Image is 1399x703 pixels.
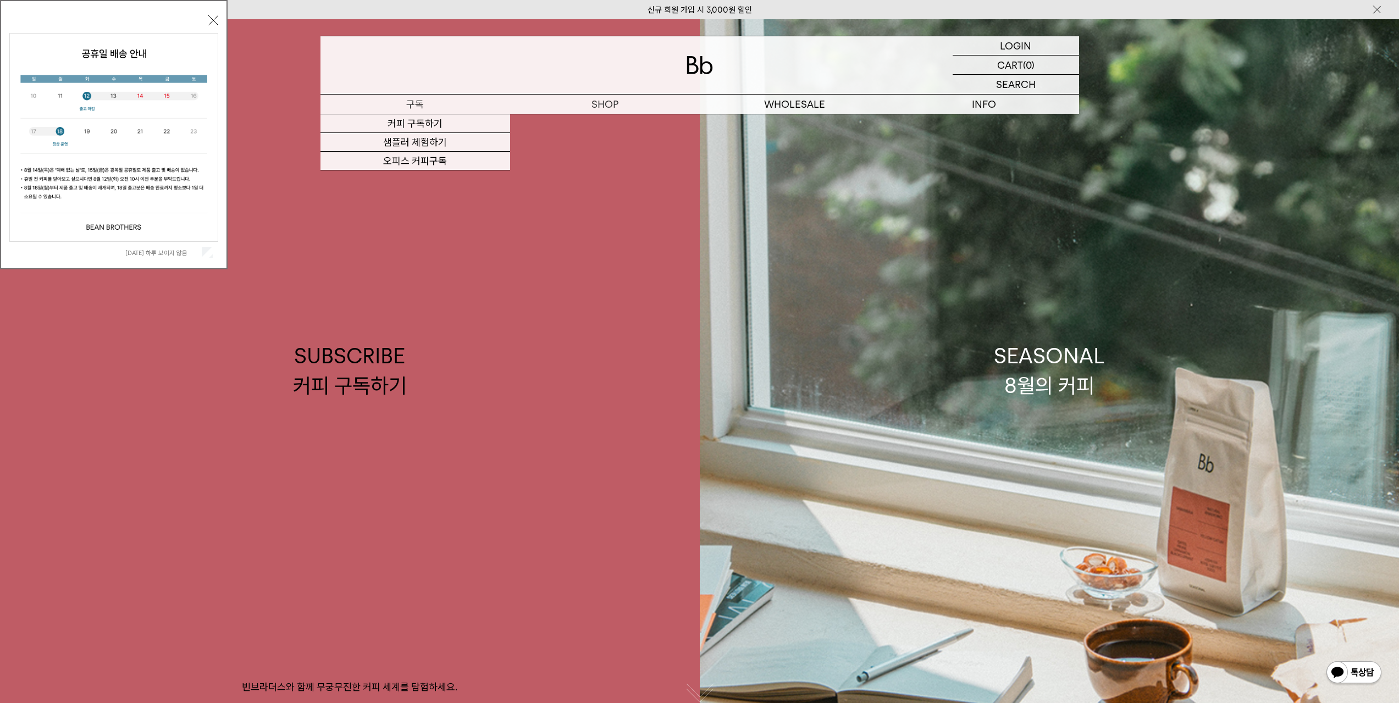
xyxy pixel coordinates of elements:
button: 닫기 [208,15,218,25]
a: SHOP [510,95,700,114]
p: WHOLESALE [700,95,889,114]
img: 카카오톡 채널 1:1 채팅 버튼 [1325,660,1383,687]
p: (0) [1023,56,1035,74]
p: SEARCH [996,75,1036,94]
a: CART (0) [953,56,1079,75]
p: LOGIN [1000,36,1031,55]
a: LOGIN [953,36,1079,56]
label: [DATE] 하루 보이지 않음 [125,249,200,257]
div: SUBSCRIBE 커피 구독하기 [293,341,407,400]
a: 샘플러 체험하기 [320,133,510,152]
img: 로고 [687,56,713,74]
div: SEASONAL 8월의 커피 [994,341,1105,400]
a: 오피스 커피구독 [320,152,510,170]
a: 커피 구독하기 [320,114,510,133]
p: INFO [889,95,1079,114]
img: cb63d4bbb2e6550c365f227fdc69b27f_113810.jpg [10,34,218,241]
a: 구독 [320,95,510,114]
p: CART [997,56,1023,74]
a: 신규 회원 가입 시 3,000원 할인 [648,5,752,15]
